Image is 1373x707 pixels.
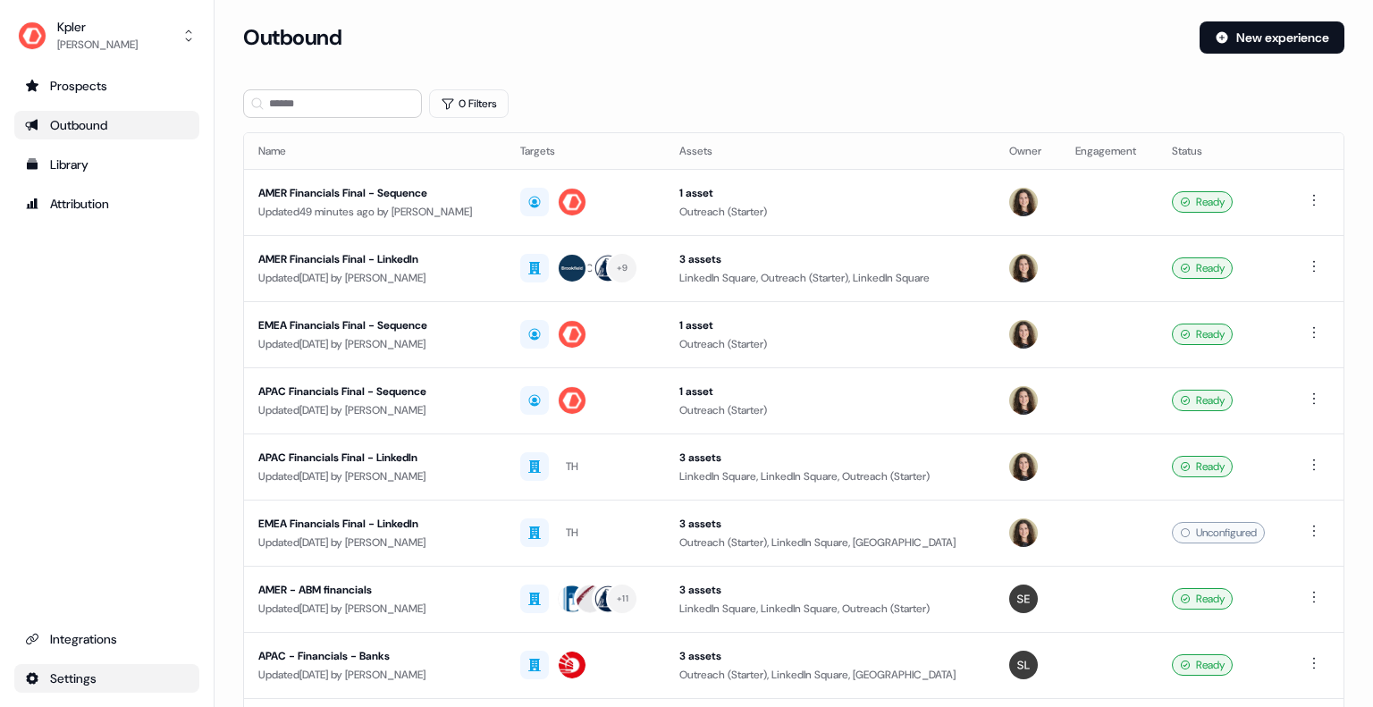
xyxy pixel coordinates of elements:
div: 1 asset [679,316,981,334]
div: Ready [1172,456,1233,477]
a: Go to templates [14,150,199,179]
div: Kpler [57,18,138,36]
img: Alexandra [1009,518,1038,547]
div: Ready [1172,191,1233,213]
a: Go to attribution [14,189,199,218]
div: Updated [DATE] by [PERSON_NAME] [258,401,492,419]
div: Updated [DATE] by [PERSON_NAME] [258,600,492,618]
button: Kpler[PERSON_NAME] [14,14,199,57]
div: Outreach (Starter) [679,401,981,419]
div: Updated [DATE] by [PERSON_NAME] [258,335,492,353]
a: Go to integrations [14,664,199,693]
th: Name [244,133,506,169]
img: Alexandra [1009,254,1038,282]
div: LinkedIn Square, Outreach (Starter), LinkedIn Square [679,269,981,287]
div: LinkedIn Square, LinkedIn Square, Outreach (Starter) [679,600,981,618]
div: Outreach (Starter) [679,203,981,221]
div: Outbound [25,116,189,134]
div: 1 asset [679,184,981,202]
div: Prospects [25,77,189,95]
div: Ready [1172,390,1233,411]
div: [PERSON_NAME] [57,36,138,54]
div: Outreach (Starter) [679,335,981,353]
img: Alexandra [1009,188,1038,216]
div: 3 assets [679,449,981,467]
div: 3 assets [679,581,981,599]
div: Updated [DATE] by [PERSON_NAME] [258,666,492,684]
a: Go to outbound experience [14,111,199,139]
div: Updated 49 minutes ago by [PERSON_NAME] [258,203,492,221]
th: Targets [506,133,665,169]
img: Alexandra [1009,386,1038,415]
h3: Outbound [243,24,341,51]
div: Integrations [25,630,189,648]
img: Alexandra [1009,320,1038,349]
th: Owner [995,133,1061,169]
div: 3 assets [679,647,981,665]
div: EMEA Financials Final - Sequence [258,316,492,334]
div: Updated [DATE] by [PERSON_NAME] [258,269,492,287]
a: Go to integrations [14,625,199,653]
div: Outreach (Starter), LinkedIn Square, [GEOGRAPHIC_DATA] [679,666,981,684]
th: Assets [665,133,995,169]
div: Updated [DATE] by [PERSON_NAME] [258,467,492,485]
div: AMER Financials Final - Sequence [258,184,492,202]
div: APAC - Financials - Banks [258,647,492,665]
button: New experience [1200,21,1344,54]
a: Go to prospects [14,72,199,100]
div: Ready [1172,324,1233,345]
div: 3 assets [679,250,981,268]
div: AMER Financials Final - LinkedIn [258,250,492,268]
th: Status [1158,133,1289,169]
img: Shi Jia [1009,651,1038,679]
div: APAC Financials Final - LinkedIn [258,449,492,467]
div: Settings [25,669,189,687]
div: 1 asset [679,383,981,400]
div: Unconfigured [1172,522,1265,543]
div: LinkedIn Square, LinkedIn Square, Outreach (Starter) [679,467,981,485]
div: + 11 [617,591,628,607]
div: Updated [DATE] by [PERSON_NAME] [258,534,492,551]
div: Library [25,156,189,173]
img: Alexandra [1009,452,1038,481]
div: TH [566,524,578,542]
img: Sabastian [1009,585,1038,613]
div: Ready [1172,654,1233,676]
div: Ready [1172,257,1233,279]
div: EMEA Financials Final - LinkedIn [258,515,492,533]
div: + 9 [617,260,628,276]
th: Engagement [1061,133,1158,169]
div: APAC Financials Final - Sequence [258,383,492,400]
div: Ready [1172,588,1233,610]
button: 0 Filters [429,89,509,118]
div: AMER - ABM financials [258,581,492,599]
div: Attribution [25,195,189,213]
div: CI [585,259,595,277]
div: Outreach (Starter), LinkedIn Square, [GEOGRAPHIC_DATA] [679,534,981,551]
div: 3 assets [679,515,981,533]
div: TH [566,458,578,476]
